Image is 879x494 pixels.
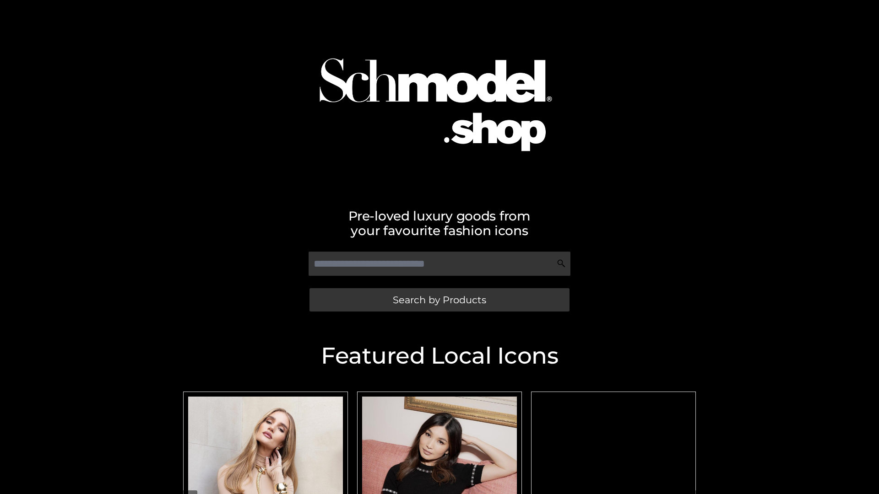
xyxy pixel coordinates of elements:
[309,288,570,311] a: Search by Products
[179,344,700,367] h2: Featured Local Icons​
[557,259,566,268] img: Search Icon
[179,209,700,238] h2: Pre-loved luxury goods from your favourite fashion icons
[393,295,486,305] span: Search by Products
